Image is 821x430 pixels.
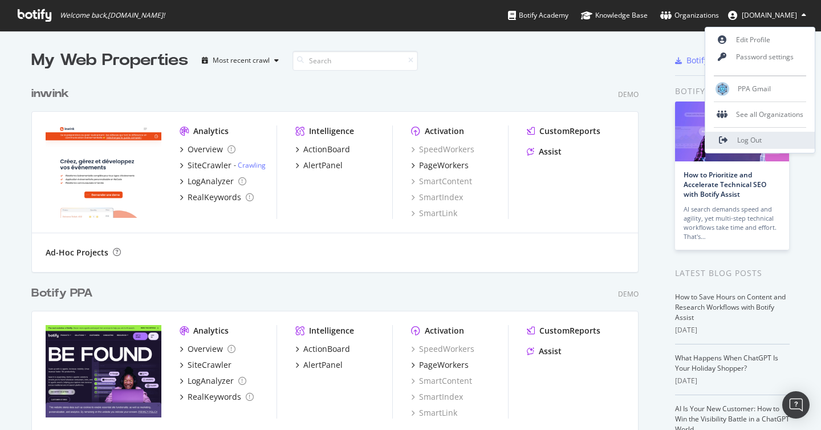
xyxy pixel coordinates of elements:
div: Botify news [675,85,790,98]
div: ActionBoard [303,343,350,355]
a: SpeedWorkers [411,343,474,355]
div: Most recent crawl [213,57,270,64]
div: PageWorkers [419,160,469,171]
div: Analytics [193,325,229,336]
a: How to Save Hours on Content and Research Workflows with Botify Assist [675,292,786,322]
div: Analytics [193,125,229,137]
a: PageWorkers [411,359,469,371]
div: Overview [188,343,223,355]
div: Demo [618,289,639,299]
div: Intelligence [309,325,354,336]
div: CustomReports [539,125,600,137]
a: LogAnalyzer [180,375,246,387]
a: AlertPanel [295,359,343,371]
div: Latest Blog Posts [675,267,790,279]
div: [DATE] [675,325,790,335]
div: Intelligence [309,125,354,137]
a: SmartIndex [411,391,463,403]
a: SiteCrawler- Crawling [180,160,266,171]
div: Organizations [660,10,719,21]
div: SiteCrawler [188,160,231,171]
a: Assist [527,346,562,357]
a: RealKeywords [180,192,254,203]
a: AlertPanel [295,160,343,171]
a: What Happens When ChatGPT Is Your Holiday Shopper? [675,353,778,373]
div: Botify Chrome Plugin [686,55,767,66]
div: CustomReports [539,325,600,336]
a: SmartIndex [411,192,463,203]
a: RealKeywords [180,391,254,403]
a: SmartLink [411,407,457,419]
span: Log Out [737,135,762,145]
div: [DATE] [675,376,790,386]
div: LogAnalyzer [188,375,234,387]
a: Botify Chrome Plugin [675,55,767,66]
a: ActionBoard [295,343,350,355]
div: Botify PPA [31,285,93,302]
a: Password settings [705,48,815,66]
div: RealKeywords [188,192,241,203]
span: pierre.paqueton.gmail [742,10,797,20]
div: Botify Academy [508,10,568,21]
div: inwink [31,86,69,102]
a: Assist [527,146,562,157]
img: inwink [46,125,161,218]
span: Welcome back, [DOMAIN_NAME] ! [60,11,165,20]
div: AlertPanel [303,359,343,371]
div: Ad-Hoc Projects [46,247,108,258]
a: ActionBoard [295,144,350,155]
a: SmartLink [411,208,457,219]
a: Overview [180,144,235,155]
a: Log Out [705,132,815,149]
div: See all Organizations [705,106,815,123]
div: Overview [188,144,223,155]
a: Crawling [238,160,266,170]
button: Most recent crawl [197,51,283,70]
span: PPA Gmail [738,84,771,94]
a: How to Prioritize and Accelerate Technical SEO with Botify Assist [684,170,766,199]
div: RealKeywords [188,391,241,403]
div: SiteCrawler [188,359,231,371]
a: LogAnalyzer [180,176,246,187]
a: inwink [31,86,74,102]
a: Edit Profile [705,31,815,48]
div: Knowledge Base [581,10,648,21]
div: AlertPanel [303,160,343,171]
div: Open Intercom Messenger [782,391,810,419]
input: Search [292,51,418,71]
a: SmartContent [411,375,472,387]
div: LogAnalyzer [188,176,234,187]
img: How to Prioritize and Accelerate Technical SEO with Botify Assist [675,102,789,161]
a: CustomReports [527,325,600,336]
div: Demo [618,90,639,99]
a: SmartContent [411,176,472,187]
a: SiteCrawler [180,359,231,371]
a: SpeedWorkers [411,144,474,155]
a: Overview [180,343,235,355]
button: [DOMAIN_NAME] [719,6,815,25]
a: Botify PPA [31,285,97,302]
div: ActionBoard [303,144,350,155]
a: CustomReports [527,125,600,137]
div: PageWorkers [419,359,469,371]
div: Activation [425,125,464,137]
a: PageWorkers [411,160,469,171]
img: Botify PPA [46,325,161,417]
div: AI search demands speed and agility, yet multi-step technical workflows take time and effort. Tha... [684,205,781,241]
img: PPA Gmail [716,82,729,96]
div: My Web Properties [31,49,188,72]
div: Assist [539,146,562,157]
div: Assist [539,346,562,357]
div: - [234,160,266,170]
div: Activation [425,325,464,336]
